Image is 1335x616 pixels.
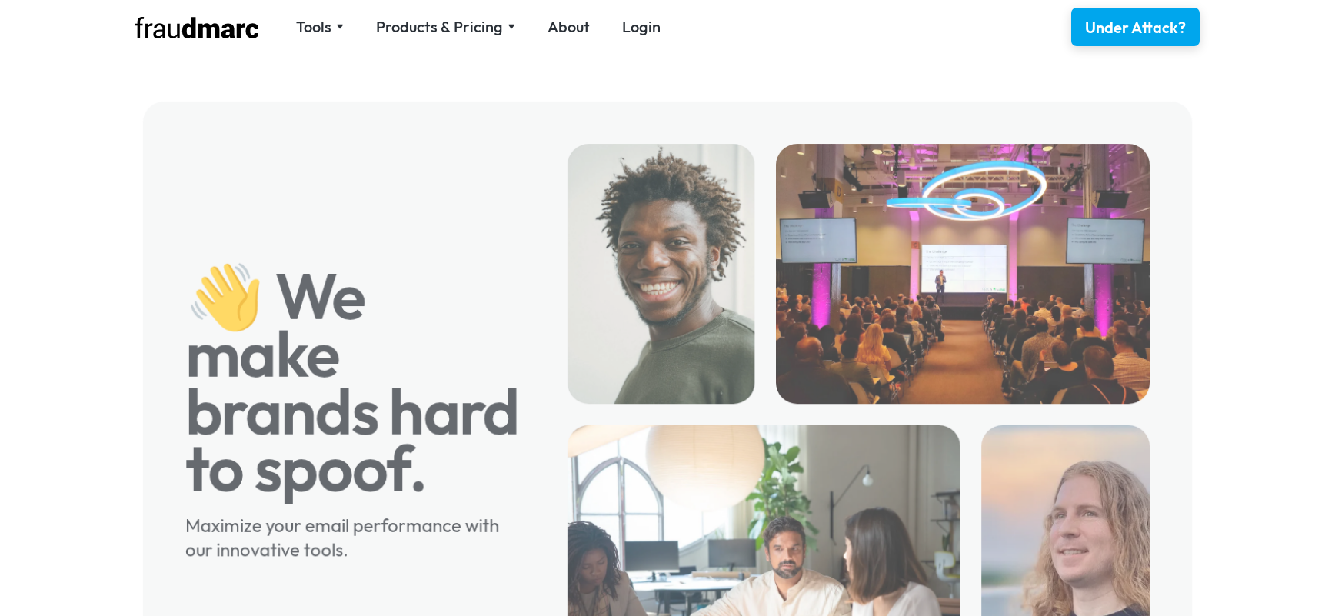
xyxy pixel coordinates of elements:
[185,268,525,497] h1: 👋 We make brands hard to spoof.
[1071,8,1200,46] a: Under Attack?
[376,16,503,38] div: Products & Pricing
[376,16,515,38] div: Products & Pricing
[296,16,331,38] div: Tools
[622,16,661,38] a: Login
[185,513,525,561] div: Maximize your email performance with our innovative tools.
[296,16,344,38] div: Tools
[548,16,590,38] a: About
[1085,17,1186,38] div: Under Attack?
